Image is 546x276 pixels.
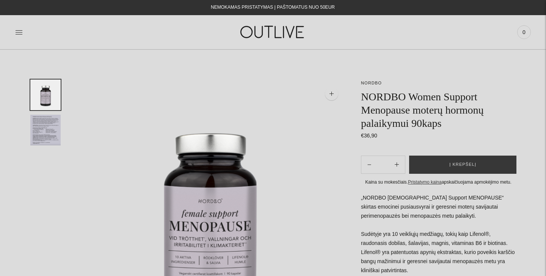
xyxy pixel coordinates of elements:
img: OUTLIVE [226,19,320,45]
div: Kaina su mokesčiais. apskaičiuojama apmokėjimo metu. [361,178,516,186]
button: Į krepšelį [409,156,516,174]
a: Pristatymo kaina [408,179,442,185]
div: NEMOKAMAS PRISTATYMAS Į PAŠTOMATUS NUO 50EUR [211,3,335,12]
span: 0 [519,27,529,37]
a: NORDBO [361,81,382,85]
input: Product quantity [377,159,389,170]
a: 0 [517,24,531,41]
button: Translation missing: en.general.accessibility.image_thumbail [30,115,61,145]
button: Add product quantity [361,156,377,174]
h1: NORDBO Women Support Menopause moterų hormonų palaikymui 90kaps [361,90,516,130]
button: Subtract product quantity [389,156,405,174]
span: €36,90 [361,133,377,139]
span: Į krepšelį [449,161,476,168]
button: Translation missing: en.general.accessibility.image_thumbail [30,80,61,110]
